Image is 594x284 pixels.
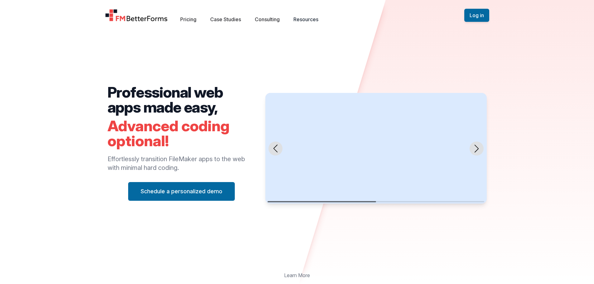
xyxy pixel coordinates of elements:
[210,16,241,22] a: Case Studies
[293,16,318,23] button: Resources
[180,16,196,22] a: Pricing
[284,272,310,279] span: Learn More
[265,93,486,204] swiper-slide: 1 / 2
[108,85,256,115] h2: Professional web apps made easy,
[105,9,168,22] a: Home
[255,16,280,22] a: Consulting
[98,7,497,23] nav: Global
[464,9,489,22] button: Log in
[128,182,235,201] button: Schedule a personalized demo
[108,155,256,172] p: Effortlessly transition FileMaker apps to the web with minimal hard coding.
[108,118,256,148] h2: Advanced coding optional!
